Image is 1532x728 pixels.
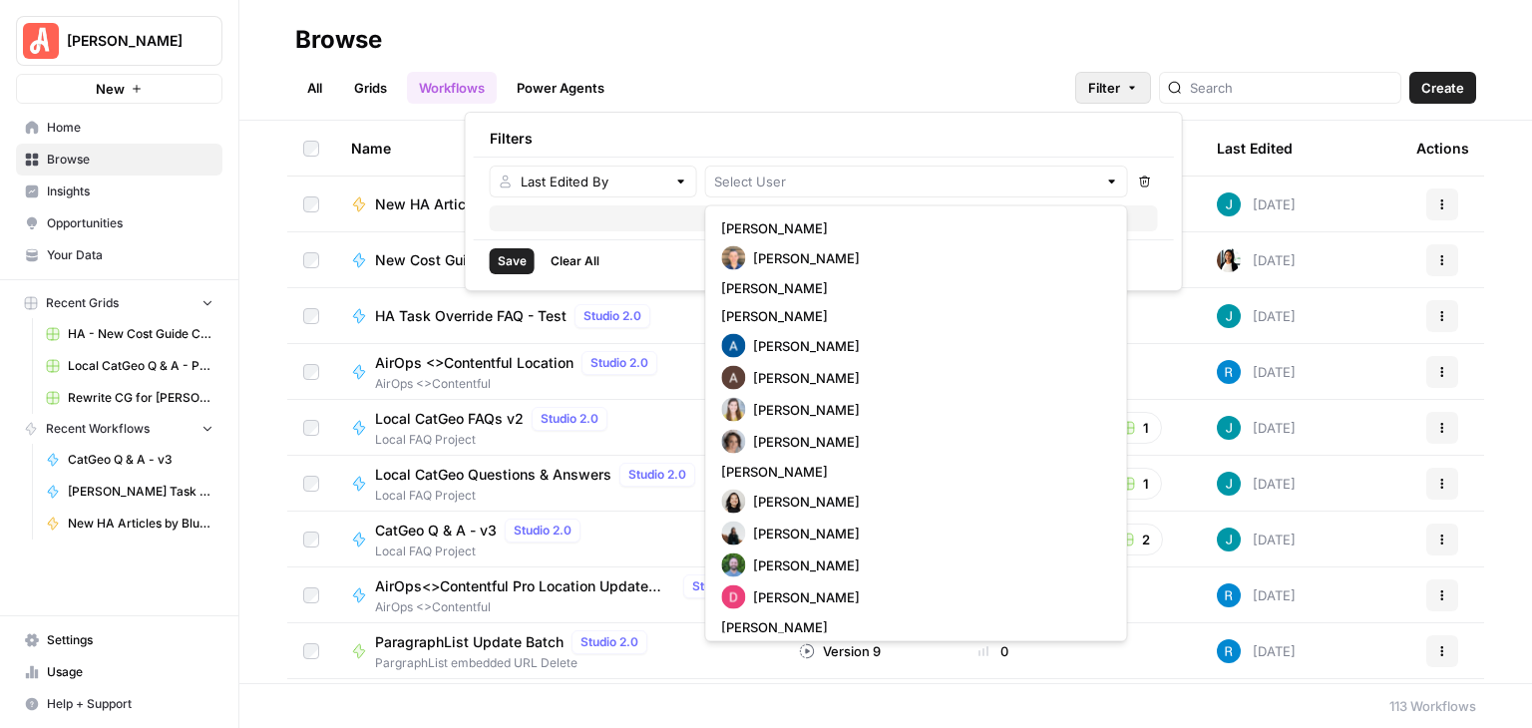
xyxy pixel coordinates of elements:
[47,246,213,264] span: Your Data
[1217,360,1241,384] img: 4ql36xcz6vn5z6vl131rp0snzihs
[1217,304,1296,328] div: [DATE]
[47,151,213,169] span: Browse
[375,576,675,596] span: AirOps<>Contentful Pro Location Update Location
[753,555,1102,575] span: [PERSON_NAME]
[351,519,767,560] a: CatGeo Q & A - v3Studio 2.0Local FAQ Project
[721,218,1102,238] span: [PERSON_NAME]
[37,476,222,508] a: [PERSON_NAME] Task Tail New/ Update CG w/ Internal Links
[1389,696,1476,716] div: 113 Workflows
[1217,528,1241,551] img: gsxx783f1ftko5iaboo3rry1rxa5
[721,334,745,358] img: he81ibor8lsei4p3qvg4ugbvimgp
[721,585,745,609] img: fxbnooson84hdb8q4xz30wc7z531
[16,207,222,239] a: Opportunities
[16,688,222,720] button: Help + Support
[541,410,598,428] span: Studio 2.0
[375,431,615,449] span: Local FAQ Project
[628,466,686,484] span: Studio 2.0
[16,624,222,656] a: Settings
[753,524,1102,544] span: [PERSON_NAME]
[721,278,1102,298] span: [PERSON_NAME]
[1217,121,1293,176] div: Last Edited
[505,72,616,104] a: Power Agents
[753,432,1102,452] span: [PERSON_NAME]
[935,641,1052,661] div: 0
[490,248,535,274] button: Save
[37,318,222,350] a: HA - New Cost Guide Creation Grid
[47,663,213,681] span: Usage
[16,414,222,444] button: Recent Workflows
[67,31,188,51] span: [PERSON_NAME]
[68,325,213,343] span: HA - New Cost Guide Creation Grid
[46,294,119,312] span: Recent Grids
[23,23,59,59] img: Angi Logo
[498,252,527,270] span: Save
[68,451,213,469] span: CatGeo Q & A - v3
[96,79,125,99] span: New
[721,430,745,454] img: jjwggzhotpi0ex40wwa3kcfvp0m0
[47,119,213,137] span: Home
[465,112,1183,291] div: Filter
[1217,416,1296,440] div: [DATE]
[721,462,1102,482] span: [PERSON_NAME]
[47,631,213,649] span: Settings
[68,515,213,533] span: New HA Articles by Blueprint
[543,248,607,274] button: Clear All
[342,72,399,104] a: Grids
[68,483,213,501] span: [PERSON_NAME] Task Tail New/ Update CG w/ Internal Links
[16,74,222,104] button: New
[1217,248,1296,272] div: [DATE]
[714,172,1097,191] input: Select User
[692,577,750,595] span: Studio 2.0
[351,351,767,393] a: AirOps <>Contentful LocationStudio 2.0AirOps <>Contentful
[721,366,745,390] img: wtbmvrjo3qvncyiyitl6zoukl9gz
[37,444,222,476] a: CatGeo Q & A - v3
[375,250,544,270] span: New Cost Guide Creation
[351,630,767,672] a: ParagraphList Update BatchStudio 2.0PargraphList embedded URL Delete
[47,214,213,232] span: Opportunities
[721,617,1102,637] span: [PERSON_NAME]
[16,112,222,144] a: Home
[1075,72,1151,104] button: Filter
[721,246,745,270] img: 50s1itr6iuawd1zoxsc8bt0iyxwq
[1217,583,1296,607] div: [DATE]
[37,350,222,382] a: Local CatGeo Q & A - Pass/Fail v2 Grid
[375,375,665,393] span: AirOps <>Contentful
[1108,468,1162,500] button: 1
[721,398,745,422] img: sx1xvnnnzvz6e46lo8c0q6kbn1fo
[583,307,641,325] span: Studio 2.0
[47,182,213,200] span: Insights
[799,641,881,661] div: Version 9
[16,144,222,176] a: Browse
[37,382,222,414] a: Rewrite CG for [PERSON_NAME] - Grading version Grid
[753,400,1102,420] span: [PERSON_NAME]
[514,522,572,540] span: Studio 2.0
[753,368,1102,388] span: [PERSON_NAME]
[16,16,222,66] button: Workspace: Angi
[351,304,767,328] a: HA Task Override FAQ - TestStudio 2.0
[721,306,1102,326] span: [PERSON_NAME]
[721,522,745,546] img: gzk15ffvuaqvmqxotj9prlb0hoig
[1217,583,1241,607] img: 4ql36xcz6vn5z6vl131rp0snzihs
[721,553,745,577] img: c31cosnq5d9pyatcyn1dggbgi3o9
[721,490,745,514] img: t5ef5oef8zpw1w4g2xghobes91mw
[47,695,213,713] span: Help + Support
[753,492,1102,512] span: [PERSON_NAME]
[1217,192,1296,216] div: [DATE]
[351,407,767,449] a: Local CatGeo FAQs v2Studio 2.0Local FAQ Project
[551,252,599,270] span: Clear All
[1409,72,1476,104] button: Create
[1217,304,1241,328] img: gsxx783f1ftko5iaboo3rry1rxa5
[351,248,767,272] a: New Cost Guide CreationStudio 2.0
[351,192,767,216] a: New HA Articles by BlueprintStudio 2.0
[16,288,222,318] button: Recent Grids
[375,465,611,485] span: Local CatGeo Questions & Answers
[68,389,213,407] span: Rewrite CG for [PERSON_NAME] - Grading version Grid
[1108,412,1162,444] button: 1
[16,176,222,207] a: Insights
[1217,528,1296,551] div: [DATE]
[351,463,767,505] a: Local CatGeo Questions & AnswersStudio 2.0Local FAQ Project
[375,353,574,373] span: AirOps <>Contentful Location
[1217,360,1296,384] div: [DATE]
[16,239,222,271] a: Your Data
[375,521,497,541] span: CatGeo Q & A - v3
